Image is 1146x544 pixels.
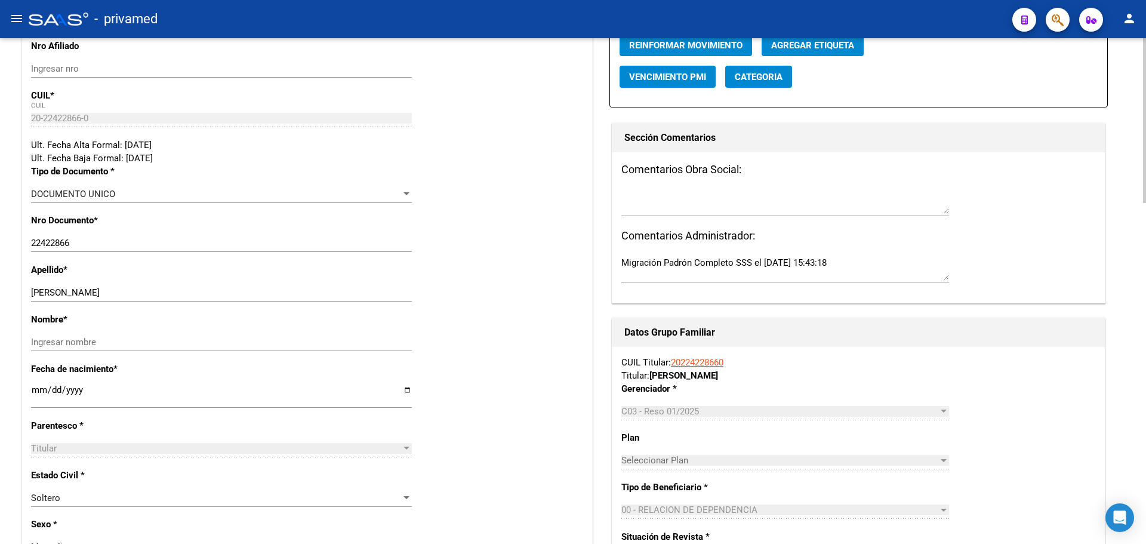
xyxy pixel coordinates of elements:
[620,66,716,88] button: Vencimiento PMI
[621,530,764,543] p: Situación de Revista *
[31,189,115,199] span: DOCUMENTO UNICO
[1105,503,1134,532] div: Open Intercom Messenger
[621,161,1096,178] h3: Comentarios Obra Social:
[621,356,1096,382] div: CUIL Titular: Titular:
[621,431,764,444] p: Plan
[31,152,583,165] div: Ult. Fecha Baja Formal: [DATE]
[620,34,752,56] button: Reinformar Movimiento
[94,6,158,32] span: - privamed
[31,362,197,376] p: Fecha de nacimiento
[771,40,854,51] span: Agregar Etiqueta
[762,34,864,56] button: Agregar Etiqueta
[735,72,783,82] span: Categoria
[31,89,197,102] p: CUIL
[621,455,938,466] span: Seleccionar Plan
[624,323,1093,342] h1: Datos Grupo Familiar
[621,382,764,395] p: Gerenciador *
[671,357,723,368] a: 20224228660
[31,419,197,432] p: Parentesco *
[31,469,197,482] p: Estado Civil *
[31,214,197,227] p: Nro Documento
[621,481,764,494] p: Tipo de Beneficiario *
[725,66,792,88] button: Categoria
[621,505,757,515] span: 00 - RELACION DE DEPENDENCIA
[31,139,583,152] div: Ult. Fecha Alta Formal: [DATE]
[649,370,718,381] strong: [PERSON_NAME]
[621,228,1096,244] h3: Comentarios Administrador:
[31,443,57,454] span: Titular
[31,493,60,503] span: Soltero
[31,165,197,178] p: Tipo de Documento *
[10,11,24,26] mat-icon: menu
[629,72,706,82] span: Vencimiento PMI
[31,263,197,276] p: Apellido
[31,313,197,326] p: Nombre
[1122,11,1136,26] mat-icon: person
[621,406,699,417] span: C03 - Reso 01/2025
[31,518,197,531] p: Sexo *
[624,128,1093,147] h1: Sección Comentarios
[629,40,743,51] span: Reinformar Movimiento
[31,39,197,53] p: Nro Afiliado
